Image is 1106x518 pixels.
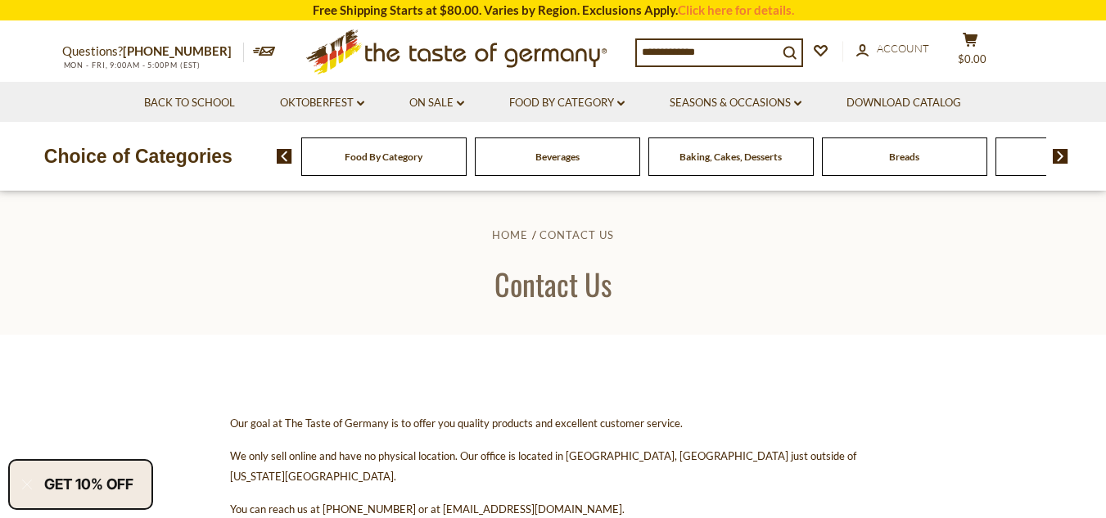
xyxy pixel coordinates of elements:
[856,40,929,58] a: Account
[280,94,364,112] a: Oktoberfest
[670,94,801,112] a: Seasons & Occasions
[958,52,986,65] span: $0.00
[62,61,201,70] span: MON - FRI, 9:00AM - 5:00PM (EST)
[1053,149,1068,164] img: next arrow
[946,32,995,73] button: $0.00
[889,151,919,163] a: Breads
[230,449,856,483] span: We only sell online and have no physical location. Our office is located in [GEOGRAPHIC_DATA], [G...
[51,265,1055,302] h1: Contact Us
[230,502,625,516] span: You can reach us at [PHONE_NUMBER] or at [EMAIL_ADDRESS][DOMAIN_NAME].
[539,228,614,241] a: Contact Us
[509,94,625,112] a: Food By Category
[409,94,464,112] a: On Sale
[678,2,794,17] a: Click here for details.
[277,149,292,164] img: previous arrow
[877,42,929,55] span: Account
[144,94,235,112] a: Back to School
[679,151,782,163] a: Baking, Cakes, Desserts
[123,43,232,58] a: [PHONE_NUMBER]
[535,151,580,163] a: Beverages
[846,94,961,112] a: Download Catalog
[345,151,422,163] a: Food By Category
[492,228,528,241] a: Home
[230,417,683,430] span: Our goal at The Taste of Germany is to offer you quality products and excellent customer service.
[62,41,244,62] p: Questions?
